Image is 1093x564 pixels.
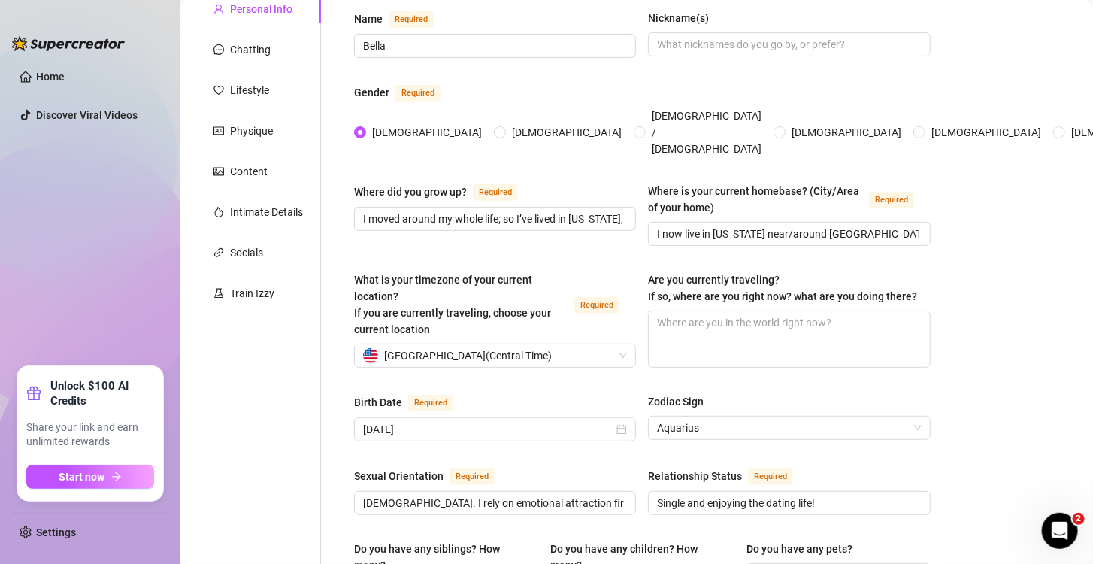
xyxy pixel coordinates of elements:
[213,85,224,96] span: heart
[354,83,457,102] label: Gender
[869,192,914,208] span: Required
[26,465,154,489] button: Start nowarrow-right
[657,495,918,511] input: Relationship Status
[59,471,105,483] span: Start now
[657,36,918,53] input: Nickname(s)
[50,378,154,408] strong: Unlock $100 AI Credits
[363,38,624,54] input: Name
[230,285,274,302] div: Train Izzy
[657,226,918,242] input: Where is your current homebase? (City/Area of your home)
[111,472,122,482] span: arrow-right
[230,1,292,17] div: Personal Info
[574,297,619,314] span: Required
[354,274,551,335] span: What is your timezone of your current location? If you are currently traveling, choose your curre...
[363,421,613,438] input: Birth Date
[230,204,303,220] div: Intimate Details
[1073,513,1085,525] span: 2
[354,393,470,411] label: Birth Date
[354,10,450,28] label: Name
[36,526,76,538] a: Settings
[408,395,453,411] span: Required
[648,183,862,216] div: Where is your current homebase? (City/Area of your home)
[648,393,704,410] div: Zodiac Sign
[213,247,224,258] span: link
[213,207,224,217] span: fire
[648,10,719,26] label: Nickname(s)
[354,183,467,200] div: Where did you grow up?
[213,288,224,299] span: experiment
[648,467,810,485] label: Relationship Status
[648,10,709,26] div: Nickname(s)
[473,184,518,201] span: Required
[230,163,268,180] div: Content
[26,386,41,401] span: gift
[648,274,917,302] span: Are you currently traveling? If so, where are you right now? what are you doing there?
[748,468,793,485] span: Required
[925,124,1047,141] span: [DEMOGRAPHIC_DATA]
[657,417,921,439] span: Aquarius
[648,393,714,410] label: Zodiac Sign
[746,541,863,557] label: Do you have any pets?
[450,468,495,485] span: Required
[395,85,441,102] span: Required
[230,82,269,99] div: Lifestyle
[354,11,383,27] div: Name
[646,108,768,157] span: [DEMOGRAPHIC_DATA] / [DEMOGRAPHIC_DATA]
[26,420,154,450] span: Share your link and earn unlimited rewards
[648,183,930,216] label: Where is your current homebase? (City/Area of your home)
[363,495,624,511] input: Sexual Orientation
[366,124,488,141] span: [DEMOGRAPHIC_DATA]
[354,394,402,411] div: Birth Date
[354,468,444,484] div: Sexual Orientation
[363,211,624,227] input: Where did you grow up?
[213,126,224,136] span: idcard
[384,344,552,367] span: [GEOGRAPHIC_DATA] ( Central Time )
[786,124,907,141] span: [DEMOGRAPHIC_DATA]
[746,541,852,557] div: Do you have any pets?
[12,36,125,51] img: logo-BBDzfeDw.svg
[1042,513,1078,549] iframe: Intercom live chat
[230,123,273,139] div: Physique
[213,44,224,55] span: message
[354,467,511,485] label: Sexual Orientation
[648,468,742,484] div: Relationship Status
[230,244,263,261] div: Socials
[354,183,534,201] label: Where did you grow up?
[36,71,65,83] a: Home
[354,84,389,101] div: Gender
[213,4,224,14] span: user
[213,166,224,177] span: picture
[363,348,378,363] img: us
[389,11,434,28] span: Required
[36,109,138,121] a: Discover Viral Videos
[230,41,271,58] div: Chatting
[506,124,628,141] span: [DEMOGRAPHIC_DATA]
